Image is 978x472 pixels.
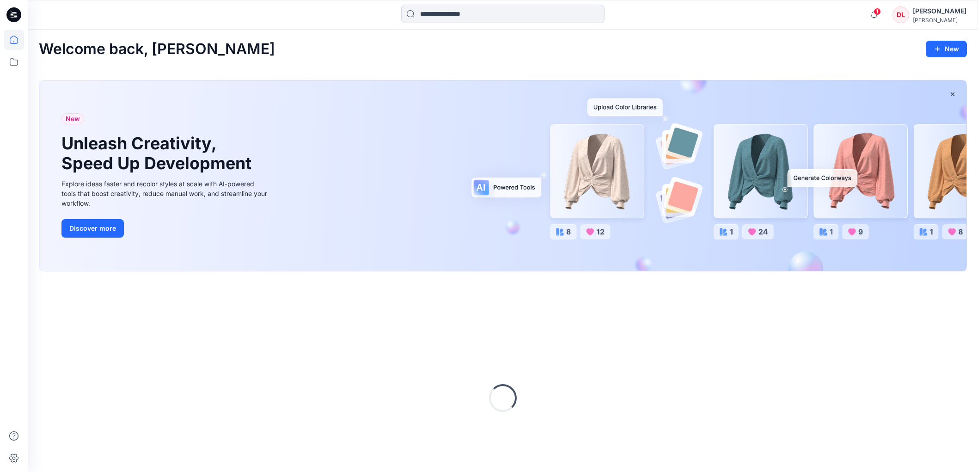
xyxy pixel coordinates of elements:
[61,179,269,208] div: Explore ideas faster and recolor styles at scale with AI-powered tools that boost creativity, red...
[39,41,275,58] h2: Welcome back, [PERSON_NAME]
[926,41,967,57] button: New
[61,134,256,173] h1: Unleash Creativity, Speed Up Development
[61,219,269,238] a: Discover more
[874,8,881,15] span: 1
[61,219,124,238] button: Discover more
[66,113,80,124] span: New
[892,6,909,23] div: DL
[913,17,966,24] div: [PERSON_NAME]
[913,6,966,17] div: [PERSON_NAME]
